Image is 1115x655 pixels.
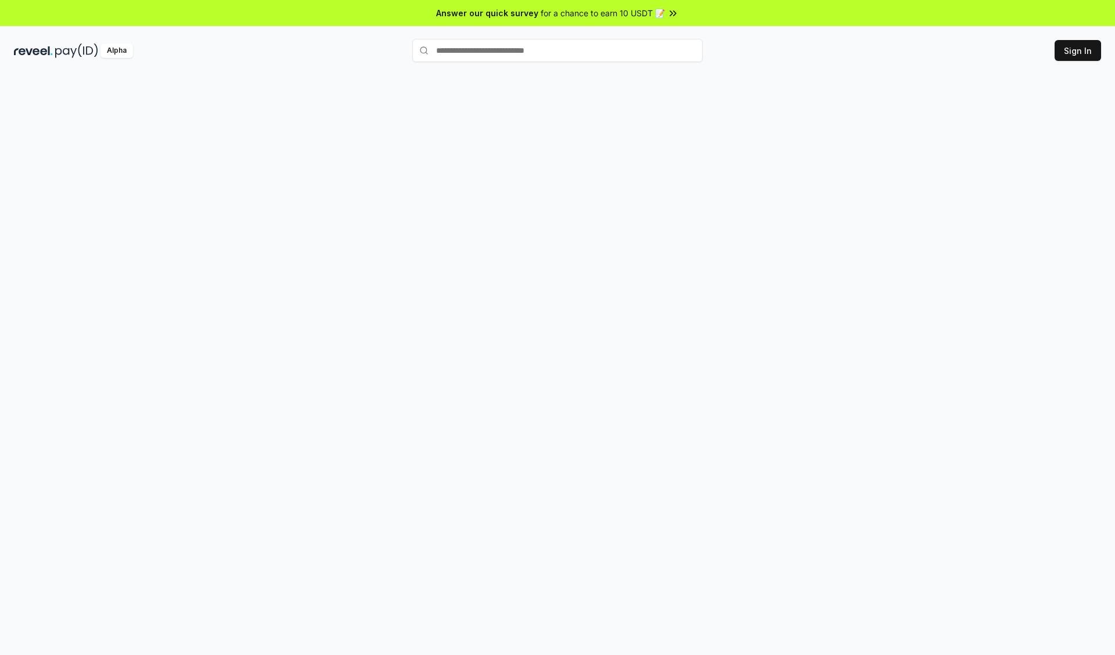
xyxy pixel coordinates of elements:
div: Alpha [100,44,133,58]
img: reveel_dark [14,44,53,58]
img: pay_id [55,44,98,58]
span: Answer our quick survey [436,7,538,19]
button: Sign In [1055,40,1101,61]
span: for a chance to earn 10 USDT 📝 [541,7,665,19]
